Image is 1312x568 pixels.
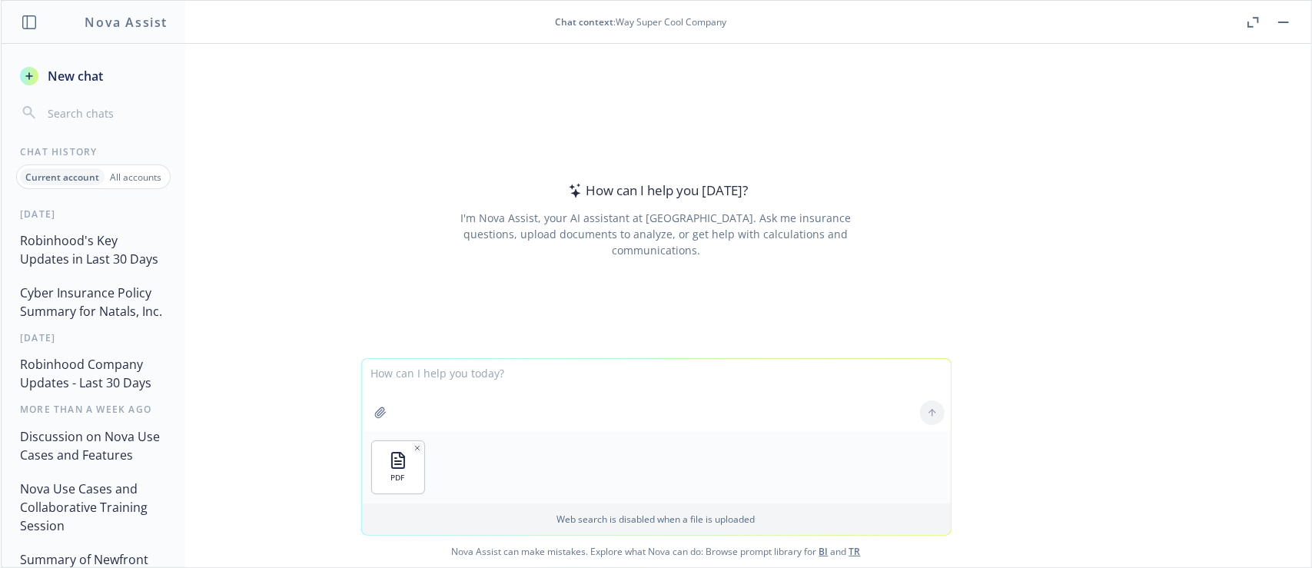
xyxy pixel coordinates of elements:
p: Current account [25,171,99,184]
p: All accounts [110,171,161,184]
a: TR [849,545,861,558]
div: I'm Nova Assist, your AI assistant at [GEOGRAPHIC_DATA]. Ask me insurance questions, upload docum... [440,210,872,258]
div: [DATE] [2,208,185,221]
span: New chat [45,67,103,85]
button: Robinhood Company Updates - Last 30 Days [14,350,173,397]
div: More than a week ago [2,403,185,416]
p: Web search is disabled when a file is uploaded [371,513,942,526]
span: Chat context [555,15,613,28]
button: PDF [372,441,424,493]
div: : Way Super Cool Company [38,15,1244,28]
button: Discussion on Nova Use Cases and Features [14,423,173,469]
div: [DATE] [2,331,185,344]
button: New chat [14,62,173,90]
div: Chat History [2,145,185,158]
div: How can I help you [DATE]? [564,181,748,201]
span: Nova Assist can make mistakes. Explore what Nova can do: Browse prompt library for and [7,536,1305,567]
span: PDF [391,473,405,483]
h1: Nova Assist [85,13,168,32]
input: Search chats [45,102,167,124]
button: Nova Use Cases and Collaborative Training Session [14,475,173,540]
a: BI [819,545,829,558]
button: Robinhood's Key Updates in Last 30 Days [14,227,173,273]
button: Cyber Insurance Policy Summary for Natals, Inc. [14,279,173,325]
